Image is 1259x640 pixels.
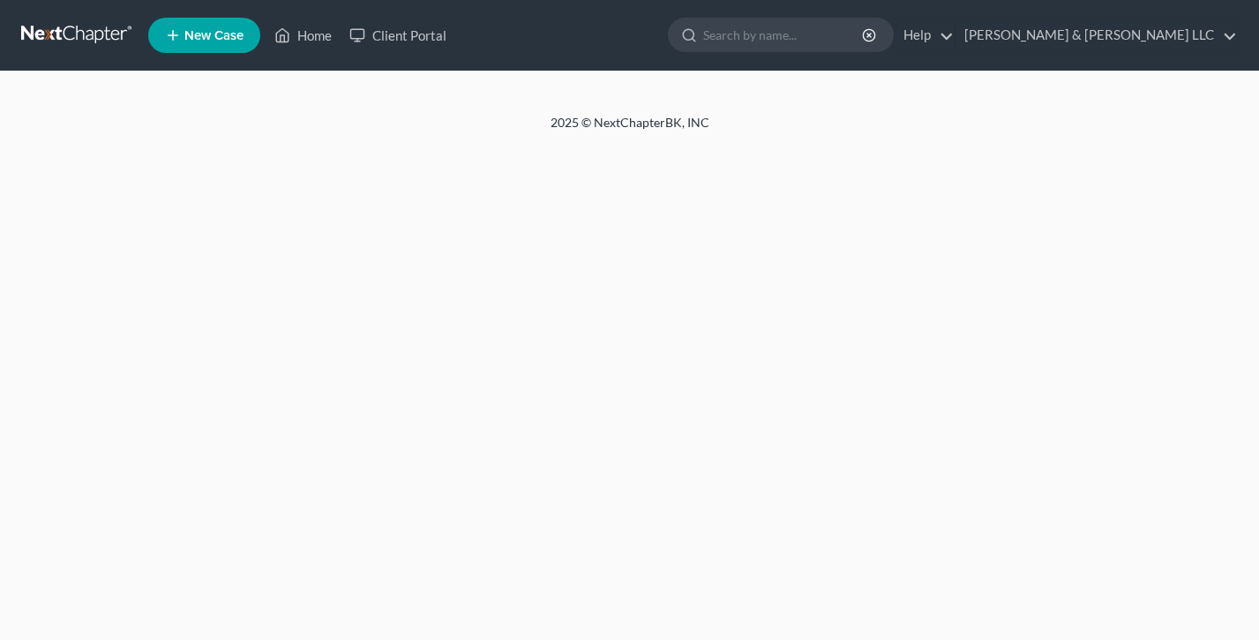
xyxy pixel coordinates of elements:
[341,19,455,51] a: Client Portal
[127,114,1133,146] div: 2025 © NextChapterBK, INC
[955,19,1237,51] a: [PERSON_NAME] & [PERSON_NAME] LLC
[895,19,954,51] a: Help
[703,19,865,51] input: Search by name...
[184,29,244,42] span: New Case
[266,19,341,51] a: Home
